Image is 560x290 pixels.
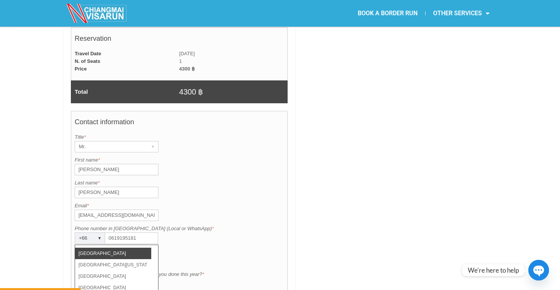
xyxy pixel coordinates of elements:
[179,50,287,58] td: [DATE]
[94,233,105,244] div: ▾
[75,202,284,210] label: Email
[75,156,284,164] label: First name
[75,31,284,50] h4: Reservation
[75,225,284,232] label: Phone number in [GEOGRAPHIC_DATA] (Local or WhatsApp)
[179,58,287,65] td: 1
[426,5,497,22] a: OTHER SERVICES
[147,141,158,152] div: ▾
[75,248,284,255] label: Nationality
[75,271,151,282] li: [GEOGRAPHIC_DATA]
[75,233,90,244] div: +66
[75,179,284,187] label: Last name
[71,65,179,73] td: Price
[75,114,284,133] h4: Contact information
[75,133,284,141] label: Title
[71,50,179,58] td: Travel Date
[71,80,179,103] td: Total
[75,141,144,152] div: Mr.
[75,271,284,278] label: How many border runs (by land) have you done this year?
[280,5,497,22] nav: Menu
[75,248,151,259] li: [GEOGRAPHIC_DATA]
[179,65,287,73] td: 4300 ฿
[75,259,151,271] li: [GEOGRAPHIC_DATA][US_STATE] and the [GEOGRAPHIC_DATA]
[71,58,179,65] td: N. of Seats
[350,5,425,22] a: BOOK A BORDER RUN
[179,80,287,103] td: 4300 ฿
